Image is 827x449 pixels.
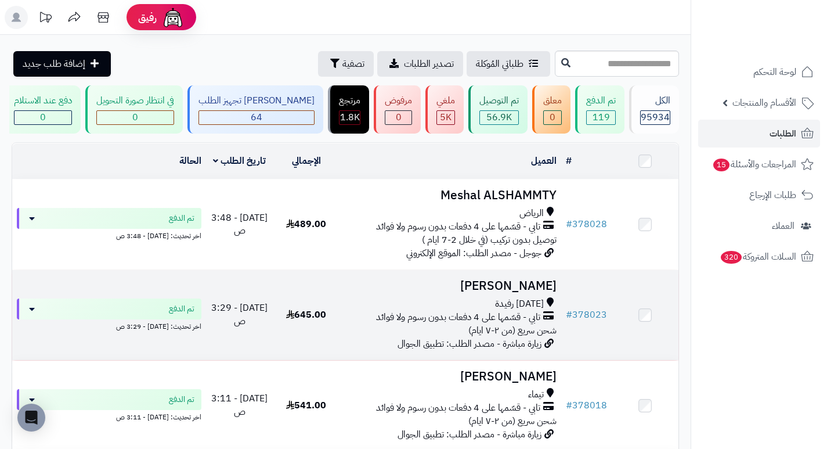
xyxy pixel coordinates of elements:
[161,6,185,29] img: ai-face.png
[587,111,615,124] div: 119
[339,94,360,107] div: مرتجع
[17,319,201,332] div: اخر تحديث: [DATE] - 3:29 ص
[698,243,820,271] a: السلات المتروكة320
[543,94,562,107] div: معلق
[40,110,46,124] span: 0
[422,233,557,247] span: توصيل بدون تركيب (في خلال 2-7 ايام )
[476,57,523,71] span: طلباتي المُوكلة
[199,111,314,124] div: 64
[292,154,321,168] a: الإجمالي
[573,85,627,134] a: تم الدفع 119
[753,64,796,80] span: لوحة التحكم
[406,246,541,260] span: جوجل - مصدر الطلب: الموقع الإلكتروني
[528,388,544,401] span: تيماء
[385,94,412,107] div: مرفوض
[286,308,326,322] span: 645.00
[31,6,60,32] a: تحديثات المنصة
[376,401,540,415] span: تابي - قسّمها على 4 دفعات بدون رسوم ولا فوائد
[468,324,557,337] span: شحن سريع (من ٢-٧ ايام)
[566,398,572,412] span: #
[340,110,360,124] span: 1.8K
[211,211,268,238] span: [DATE] - 3:48 ص
[211,391,268,419] span: [DATE] - 3:11 ص
[698,150,820,178] a: المراجعات والأسئلة15
[376,311,540,324] span: تابي - قسّمها على 4 دفعات بدون رسوم ولا فوائد
[404,57,454,71] span: تصدير الطلبات
[519,207,544,220] span: الرياض
[698,120,820,148] a: الطلبات
[544,111,561,124] div: 0
[326,85,371,134] a: مرتجع 1.8K
[566,398,607,412] a: #378018
[286,398,326,412] span: 541.00
[344,370,557,383] h3: [PERSON_NAME]
[586,94,616,107] div: تم الدفع
[640,94,670,107] div: الكل
[748,9,816,33] img: logo-2.png
[468,414,557,428] span: شحن سريع (من ٢-٧ ايام)
[398,337,541,351] span: زيارة مباشرة - مصدر الطلب: تطبيق الجوال
[749,187,796,203] span: طلبات الإرجاع
[566,217,572,231] span: #
[13,51,111,77] a: إضافة طلب جديد
[83,85,185,134] a: في انتظار صورة التحويل 0
[566,154,572,168] a: #
[531,154,557,168] a: العميل
[377,51,463,77] a: تصدير الطلبات
[286,217,326,231] span: 489.00
[698,181,820,209] a: طلبات الإرجاع
[436,94,455,107] div: ملغي
[732,95,796,111] span: الأقسام والمنتجات
[17,410,201,422] div: اخر تحديث: [DATE] - 3:11 ص
[566,308,572,322] span: #
[169,394,194,405] span: تم الدفع
[479,94,519,107] div: تم التوصيل
[698,58,820,86] a: لوحة التحكم
[721,251,742,264] span: 320
[376,220,540,234] span: تابي - قسّمها على 4 دفعات بدون رسوم ولا فوائد
[1,85,83,134] a: دفع عند الاستلام 0
[138,10,157,24] span: رفيق
[480,111,518,124] div: 56883
[495,297,544,311] span: [DATE] رفيدة
[185,85,326,134] a: [PERSON_NAME] تجهيز الطلب 64
[17,404,45,432] div: Open Intercom Messenger
[627,85,681,134] a: الكل95934
[566,217,607,231] a: #378028
[14,94,72,107] div: دفع عند الاستلام
[17,229,201,241] div: اخر تحديث: [DATE] - 3:48 ص
[772,218,795,234] span: العملاء
[720,249,796,265] span: السلات المتروكة
[550,110,555,124] span: 0
[423,85,466,134] a: ملغي 5K
[440,110,452,124] span: 5K
[698,212,820,240] a: العملاء
[641,110,670,124] span: 95934
[198,94,315,107] div: [PERSON_NAME] تجهيز الطلب
[251,110,262,124] span: 64
[15,111,71,124] div: 0
[467,51,550,77] a: طلباتي المُوكلة
[593,110,610,124] span: 119
[344,189,557,202] h3: Meshal ALSHAMMTY
[97,111,174,124] div: 0
[398,428,541,441] span: زيارة مباشرة - مصدر الطلب: تطبيق الجوال
[344,279,557,293] h3: [PERSON_NAME]
[437,111,454,124] div: 4991
[342,57,364,71] span: تصفية
[169,303,194,315] span: تم الدفع
[213,154,266,168] a: تاريخ الطلب
[371,85,423,134] a: مرفوض 0
[132,110,138,124] span: 0
[770,125,796,142] span: الطلبات
[566,308,607,322] a: #378023
[530,85,573,134] a: معلق 0
[96,94,174,107] div: في انتظار صورة التحويل
[713,159,730,171] span: 15
[396,110,402,124] span: 0
[486,110,512,124] span: 56.9K
[385,111,411,124] div: 0
[340,111,360,124] div: 1829
[712,156,796,173] span: المراجعات والأسئلة
[211,301,268,328] span: [DATE] - 3:29 ص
